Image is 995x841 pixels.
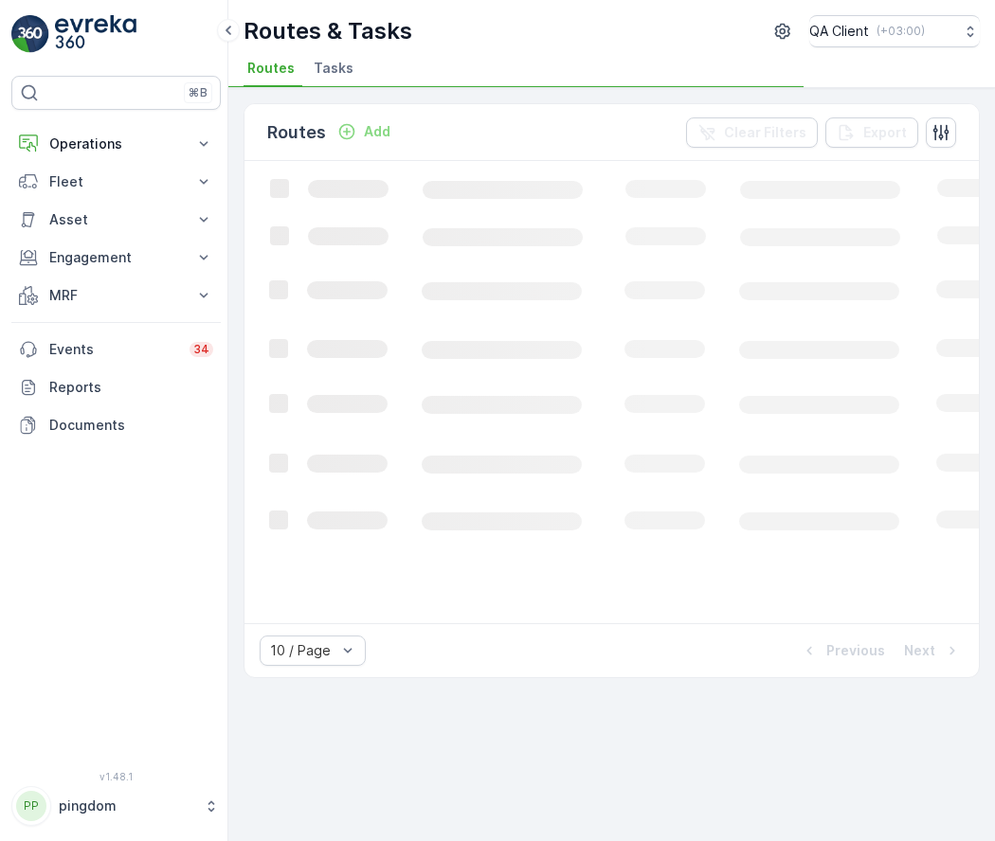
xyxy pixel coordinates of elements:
[247,59,295,78] span: Routes
[59,796,194,815] p: pingdom
[724,123,806,142] p: Clear Filters
[11,277,221,314] button: MRF
[244,16,412,46] p: Routes & Tasks
[798,639,887,662] button: Previous
[904,641,935,660] p: Next
[11,368,221,406] a: Reports
[11,15,49,53] img: logo
[49,378,213,397] p: Reports
[267,119,326,146] p: Routes
[825,117,918,148] button: Export
[11,786,221,826] button: PPpingdom
[49,340,178,359] p: Events
[193,342,209,357] p: 34
[11,163,221,201] button: Fleet
[809,15,980,47] button: QA Client(+03:00)
[11,331,221,368] a: Events34
[686,117,818,148] button: Clear Filters
[11,406,221,444] a: Documents
[16,791,46,821] div: PP
[49,172,183,191] p: Fleet
[826,641,885,660] p: Previous
[189,85,208,100] p: ⌘B
[49,134,183,153] p: Operations
[49,210,183,229] p: Asset
[314,59,353,78] span: Tasks
[330,120,398,143] button: Add
[809,22,869,41] p: QA Client
[11,771,221,782] span: v 1.48.1
[11,201,221,239] button: Asset
[49,248,183,267] p: Engagement
[55,15,136,53] img: logo_light-DOdMpM7g.png
[877,24,925,39] p: ( +03:00 )
[902,639,964,662] button: Next
[364,122,390,141] p: Add
[863,123,907,142] p: Export
[49,286,183,305] p: MRF
[11,125,221,163] button: Operations
[49,416,213,435] p: Documents
[11,239,221,277] button: Engagement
